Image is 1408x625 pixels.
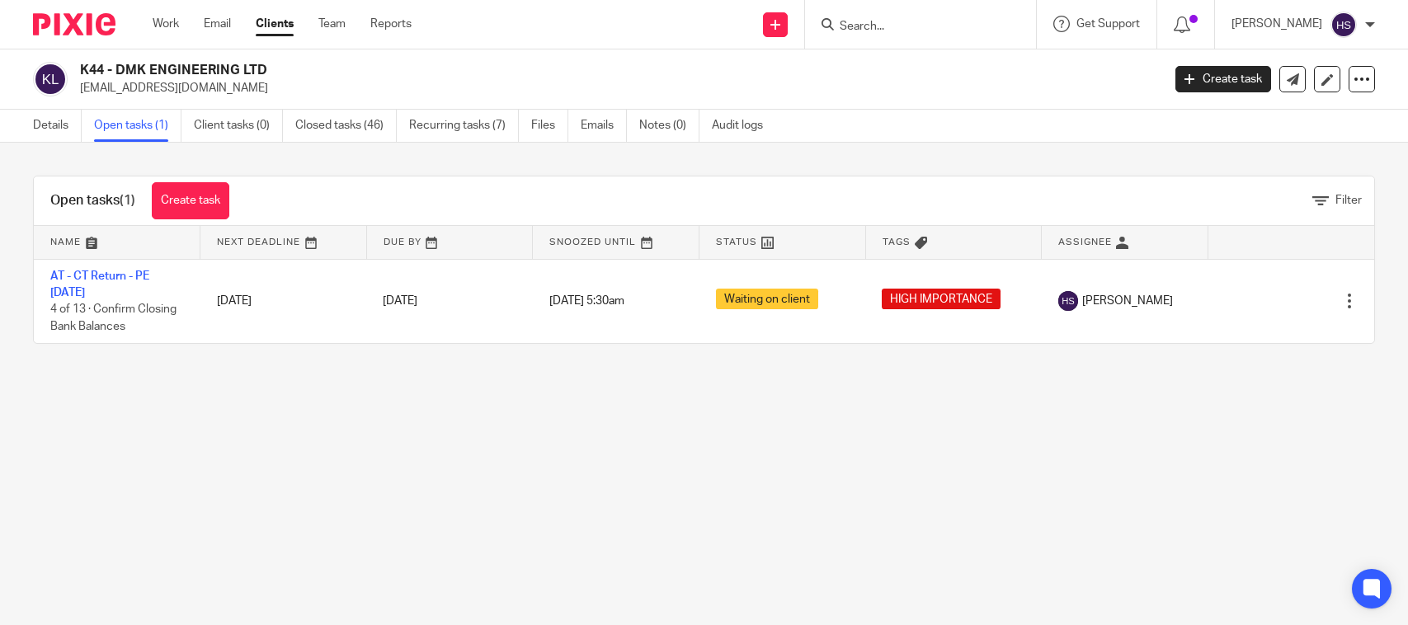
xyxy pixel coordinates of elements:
a: Client tasks (0) [194,110,283,142]
a: Recurring tasks (7) [409,110,519,142]
a: AT - CT Return - PE [DATE] [50,270,149,298]
span: Filter [1335,195,1362,206]
p: [EMAIL_ADDRESS][DOMAIN_NAME] [80,80,1151,96]
span: [PERSON_NAME] [1082,293,1173,309]
a: Open tasks (1) [94,110,181,142]
a: Clients [256,16,294,32]
img: Pixie [33,13,115,35]
img: svg%3E [33,62,68,96]
td: [DATE] [200,259,367,343]
a: Reports [370,16,412,32]
span: (1) [120,194,135,207]
a: Work [153,16,179,32]
a: Team [318,16,346,32]
span: Tags [883,237,911,247]
img: svg%3E [1058,291,1078,311]
span: 4 of 13 · Confirm Closing Bank Balances [50,303,177,332]
span: Get Support [1076,18,1140,30]
p: [PERSON_NAME] [1231,16,1322,32]
a: Email [204,16,231,32]
a: Create task [152,182,229,219]
span: [DATE] [383,295,417,307]
span: Status [716,237,757,247]
img: svg%3E [1330,12,1357,38]
h2: K44 - DMK ENGINEERING LTD [80,62,936,79]
a: Audit logs [712,110,775,142]
a: Notes (0) [639,110,699,142]
a: Create task [1175,66,1271,92]
a: Details [33,110,82,142]
a: Emails [581,110,627,142]
span: HIGH IMPORTANCE [882,289,1001,309]
a: Files [531,110,568,142]
a: Closed tasks (46) [295,110,397,142]
input: Search [838,20,987,35]
span: [DATE] 5:30am [549,295,624,307]
h1: Open tasks [50,192,135,209]
span: Snoozed Until [549,237,636,247]
span: Waiting on client [716,289,818,309]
